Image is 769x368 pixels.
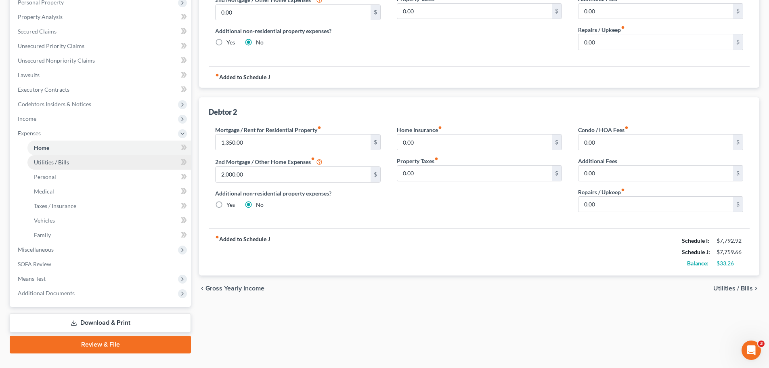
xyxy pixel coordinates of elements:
[717,237,743,245] div: $7,792.92
[311,157,315,161] i: fiber_manual_record
[27,199,191,213] a: Taxes / Insurance
[256,201,264,209] label: No
[27,170,191,184] a: Personal
[34,188,54,195] span: Medical
[682,248,710,255] strong: Schedule J:
[34,231,51,238] span: Family
[11,257,191,271] a: SOFA Review
[742,341,761,360] iframe: Intercom live chat
[27,228,191,242] a: Family
[18,290,75,297] span: Additional Documents
[758,341,765,347] span: 3
[733,166,743,181] div: $
[215,73,270,81] strong: Added to Schedule J
[733,4,743,19] div: $
[578,4,733,19] input: --
[438,126,442,130] i: fiber_manual_record
[578,188,625,196] label: Repairs / Upkeep
[317,126,321,130] i: fiber_manual_record
[713,285,753,292] span: Utilities / Bills
[397,166,552,181] input: --
[27,141,191,155] a: Home
[27,155,191,170] a: Utilities / Bills
[552,4,562,19] div: $
[733,197,743,212] div: $
[199,285,264,292] button: chevron_left Gross Yearly Income
[578,166,733,181] input: --
[205,285,264,292] span: Gross Yearly Income
[215,157,323,166] label: 2nd Mortgage / Other Home Expenses
[18,261,51,267] span: SOFA Review
[434,157,438,161] i: fiber_manual_record
[18,28,57,35] span: Secured Claims
[18,101,91,107] span: Codebtors Insiders & Notices
[11,39,191,53] a: Unsecured Priority Claims
[18,42,84,49] span: Unsecured Priority Claims
[682,237,709,244] strong: Schedule I:
[578,34,733,50] input: --
[713,285,759,292] button: Utilities / Bills chevron_right
[34,202,76,209] span: Taxes / Insurance
[552,135,562,150] div: $
[209,107,237,117] div: Debtor 2
[215,189,380,198] label: Additional non-residential property expenses?
[215,126,321,134] label: Mortgage / Rent for Residential Property
[397,4,552,19] input: --
[226,38,235,46] label: Yes
[371,167,380,182] div: $
[397,135,552,150] input: --
[11,10,191,24] a: Property Analysis
[215,235,270,269] strong: Added to Schedule J
[18,130,41,137] span: Expenses
[578,135,733,150] input: --
[215,235,219,239] i: fiber_manual_record
[18,57,95,64] span: Unsecured Nonpriority Claims
[34,144,49,151] span: Home
[11,82,191,97] a: Executory Contracts
[621,188,625,192] i: fiber_manual_record
[226,201,235,209] label: Yes
[18,86,69,93] span: Executory Contracts
[624,126,629,130] i: fiber_manual_record
[18,246,54,253] span: Miscellaneous
[11,24,191,39] a: Secured Claims
[216,167,370,182] input: --
[717,259,743,267] div: $33.26
[27,184,191,199] a: Medical
[10,336,191,353] a: Review & File
[687,260,708,267] strong: Balance:
[753,285,759,292] i: chevron_right
[397,126,442,134] label: Home Insurance
[18,13,63,20] span: Property Analysis
[18,115,36,122] span: Income
[578,126,629,134] label: Condo / HOA Fees
[578,157,617,165] label: Additional Fees
[10,313,191,332] a: Download & Print
[34,159,69,166] span: Utilities / Bills
[34,173,56,180] span: Personal
[256,38,264,46] label: No
[733,34,743,50] div: $
[621,25,625,29] i: fiber_manual_record
[216,135,370,150] input: --
[11,68,191,82] a: Lawsuits
[371,5,380,20] div: $
[215,27,380,35] label: Additional non-residential property expenses?
[552,166,562,181] div: $
[18,71,40,78] span: Lawsuits
[215,73,219,77] i: fiber_manual_record
[11,53,191,68] a: Unsecured Nonpriority Claims
[34,217,55,224] span: Vehicles
[397,157,438,165] label: Property Taxes
[733,135,743,150] div: $
[578,197,733,212] input: --
[216,5,370,20] input: --
[18,275,46,282] span: Means Test
[199,285,205,292] i: chevron_left
[717,248,743,256] div: $7,759.66
[371,135,380,150] div: $
[27,213,191,228] a: Vehicles
[578,25,625,34] label: Repairs / Upkeep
